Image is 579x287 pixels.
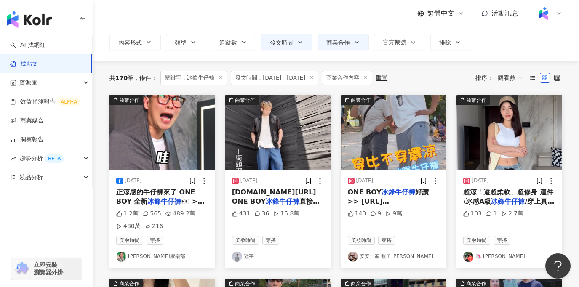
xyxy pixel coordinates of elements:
[378,236,395,245] span: 穿搭
[19,73,37,92] span: 資源庫
[463,188,553,205] span: 超涼！還超柔軟、超修身 這件\冰感A級
[116,252,126,262] img: KOL Avatar
[165,210,195,218] div: 489.2萬
[383,39,406,45] span: 官方帳號
[232,188,316,205] span: [DOMAIN_NAME][URL] ONE BOY
[374,34,425,50] button: 官方帳號
[261,34,312,50] button: 發文時間
[19,149,64,168] span: 趨勢分析
[240,177,258,184] div: [DATE]
[262,236,279,245] span: 穿搭
[348,210,366,218] div: 140
[109,95,215,170] div: post-image商業合作
[351,96,371,104] div: 商業合作
[7,11,52,28] img: logo
[456,95,562,170] div: post-image商業合作
[270,39,294,46] span: 發文時間
[376,74,387,81] div: 重置
[147,236,163,245] span: 穿搭
[370,210,381,218] div: 9
[109,95,215,170] img: post-image
[427,9,454,18] span: 繁體中文
[486,210,497,218] div: 1
[109,74,133,81] div: 共 筆
[232,252,324,262] a: KOL Avatar冠宇
[356,177,374,184] div: [DATE]
[145,222,163,231] div: 216
[10,156,16,162] span: rise
[166,34,205,50] button: 類型
[10,60,38,68] a: 找貼文
[463,210,482,218] div: 103
[494,236,510,245] span: 穿搭
[116,252,208,262] a: KOL Avatar[PERSON_NAME]聚樂部
[266,197,299,205] mark: 冰鋒牛仔褲
[439,39,451,46] span: 排除
[231,71,318,85] span: 發文時間：[DATE] - [DATE]
[463,236,490,245] span: 美妝時尚
[118,39,142,46] span: 內容形式
[348,188,382,196] span: ONE BOY
[116,188,195,205] span: 正涼感的牛仔褲來了 ONE BOY 全新
[232,252,242,262] img: KOL Avatar
[348,252,440,262] a: KOL Avatar安安一家 親子[PERSON_NAME]
[45,154,64,163] div: BETA
[211,34,256,50] button: 追蹤數
[116,210,139,218] div: 1.2萬
[115,74,128,81] span: 170
[463,252,473,262] img: KOL Avatar
[13,262,30,275] img: chrome extension
[34,261,63,276] span: 立即安裝 瀏覽器外掛
[133,74,157,81] span: 條件 ：
[11,257,82,280] a: chrome extension立即安裝 瀏覽器外掛
[385,210,402,218] div: 9萬
[254,210,269,218] div: 36
[10,98,80,106] a: 效益預測報告ALPHA
[225,95,331,170] div: post-image商業合作
[10,41,45,49] a: searchAI 找網紅
[235,96,255,104] div: 商業合作
[456,95,562,170] img: post-image
[109,34,161,50] button: 內容形式
[466,96,486,104] div: 商業合作
[348,236,375,245] span: 美妝時尚
[225,95,331,170] img: post-image
[536,5,552,21] img: Kolr%20app%20icon%20%281%29.png
[10,136,44,144] a: 洞察報告
[232,210,251,218] div: 431
[219,39,237,46] span: 追蹤數
[318,34,369,50] button: 商業合作
[382,188,415,196] mark: 冰鋒牛仔褲
[322,71,372,85] span: 商業合作內容
[147,197,181,205] mark: 冰鋒牛仔褲
[348,252,358,262] img: KOL Avatar
[341,95,447,170] img: post-image
[232,236,259,245] span: 美妝時尚
[116,222,141,231] div: 480萬
[175,39,187,46] span: 類型
[475,71,528,85] div: 排序：
[160,71,227,85] span: 關鍵字：冰鋒牛仔褲
[119,96,139,104] div: 商業合作
[491,9,518,17] span: 活動訊息
[501,210,523,218] div: 2.7萬
[273,210,299,218] div: 15.8萬
[125,177,142,184] div: [DATE]
[19,168,43,187] span: 競品分析
[463,252,555,262] a: KOL Avatar🦄 [PERSON_NAME]
[10,117,44,125] a: 商案媒合
[143,210,161,218] div: 565
[341,95,447,170] div: post-image商業合作
[430,34,470,50] button: 排除
[498,71,523,85] span: 觀看數
[472,177,489,184] div: [DATE]
[491,197,525,205] mark: 冰鋒牛仔褲
[116,236,143,245] span: 美妝時尚
[326,39,350,46] span: 商業合作
[545,253,571,279] iframe: Help Scout Beacon - Open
